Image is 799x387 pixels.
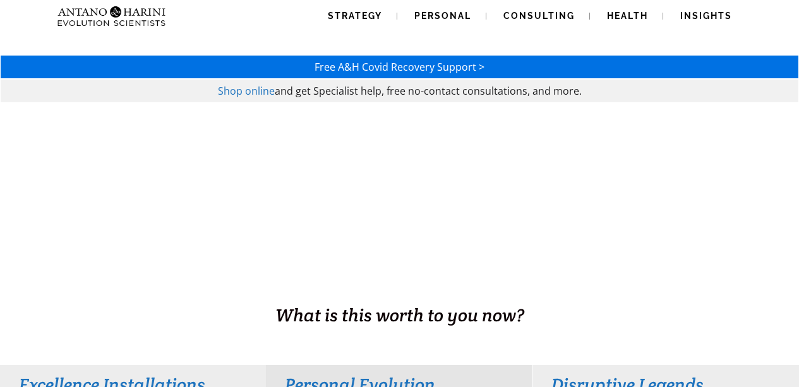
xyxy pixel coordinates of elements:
[680,11,732,21] span: Insights
[607,11,648,21] span: Health
[315,60,484,74] a: Free A&H Covid Recovery Support >
[275,304,524,326] span: What is this worth to you now?
[1,276,798,302] h1: BUSINESS. HEALTH. Family. Legacy
[328,11,382,21] span: Strategy
[275,84,582,98] span: and get Specialist help, free no-contact consultations, and more.
[218,84,275,98] a: Shop online
[503,11,575,21] span: Consulting
[414,11,471,21] span: Personal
